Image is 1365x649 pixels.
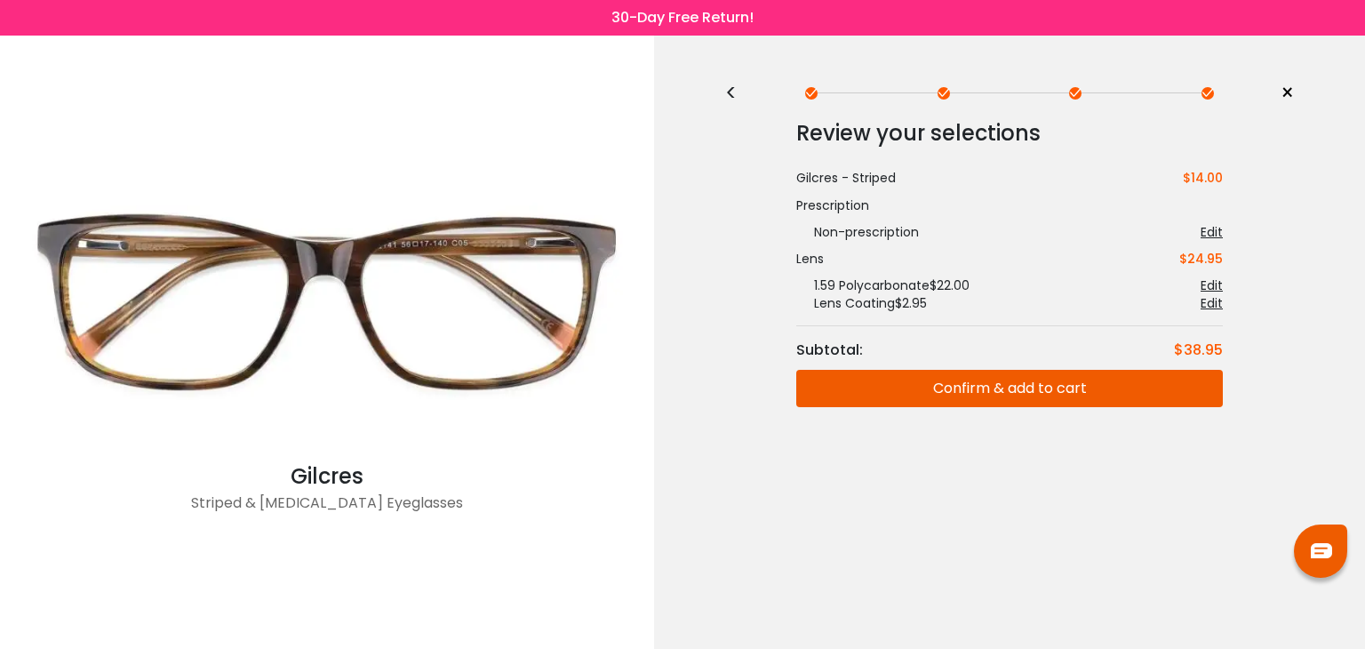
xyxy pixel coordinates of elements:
[796,250,824,268] div: Lens
[1183,169,1223,187] span: $14.00
[1174,340,1223,361] div: $38.95
[9,493,645,528] div: Striped & [MEDICAL_DATA] Eyeglasses
[9,461,645,493] div: Gilcres
[796,276,970,294] div: 1.59 Polycarbonate $22.00
[796,116,1223,151] div: Review your selections
[796,169,896,188] div: Gilcres - Striped
[1311,543,1332,558] img: chat
[796,294,927,312] div: Lens Coating $2.95
[796,370,1223,407] button: Confirm & add to cart
[1201,294,1223,312] div: Edit
[1281,80,1294,107] span: ×
[1201,223,1223,241] div: Edit
[1179,250,1223,268] div: $24.95
[796,340,872,361] div: Subtotal:
[9,142,645,461] img: Striped Gilcres - Acetate Eyeglasses
[796,196,1223,214] div: Prescription
[796,223,919,241] div: Non-prescription
[725,86,752,100] div: <
[1267,80,1294,107] a: ×
[1201,276,1223,294] div: Edit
